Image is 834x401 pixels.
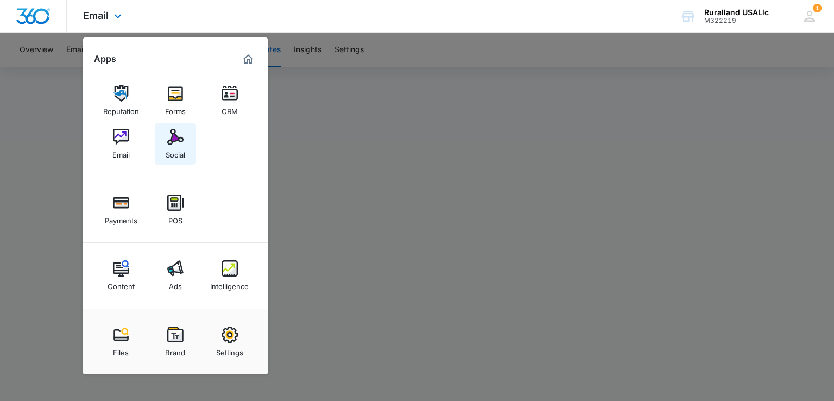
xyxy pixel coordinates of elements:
[165,102,186,116] div: Forms
[100,80,142,121] a: Reputation
[704,8,769,17] div: account name
[100,321,142,362] a: Files
[108,277,135,291] div: Content
[216,343,243,357] div: Settings
[100,255,142,296] a: Content
[210,277,249,291] div: Intelligence
[100,189,142,230] a: Payments
[112,145,130,159] div: Email
[813,4,822,12] div: notifications count
[165,343,185,357] div: Brand
[155,321,196,362] a: Brand
[239,51,257,68] a: Marketing 360® Dashboard
[100,123,142,165] a: Email
[813,4,822,12] span: 1
[155,80,196,121] a: Forms
[155,123,196,165] a: Social
[209,321,250,362] a: Settings
[704,17,769,24] div: account id
[168,211,182,225] div: POS
[113,343,129,357] div: Files
[222,102,238,116] div: CRM
[83,10,109,21] span: Email
[169,277,182,291] div: Ads
[94,54,116,64] h2: Apps
[209,255,250,296] a: Intelligence
[105,211,137,225] div: Payments
[166,145,185,159] div: Social
[155,255,196,296] a: Ads
[103,102,139,116] div: Reputation
[155,189,196,230] a: POS
[209,80,250,121] a: CRM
